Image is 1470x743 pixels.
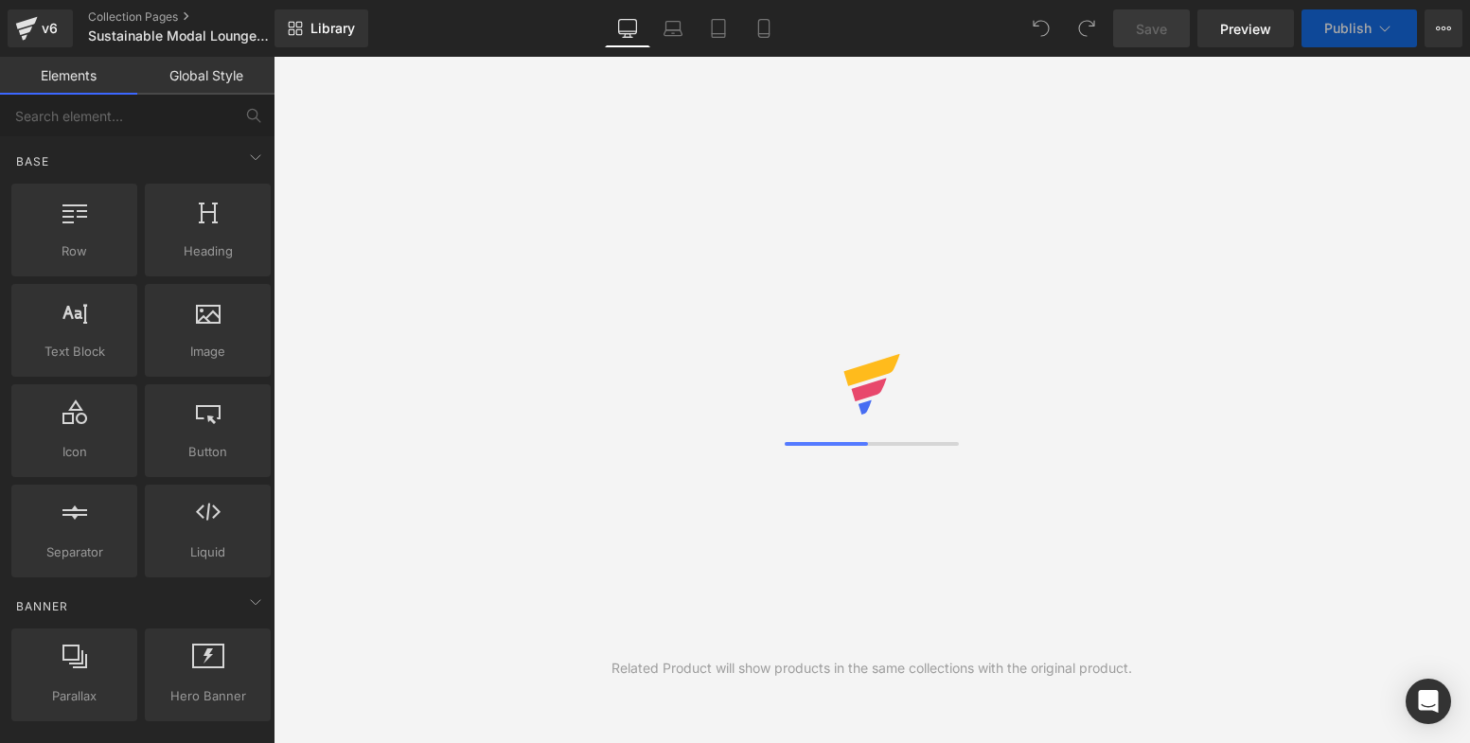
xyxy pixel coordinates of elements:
a: Collection Pages [88,9,306,25]
span: Image [151,342,265,362]
span: Banner [14,597,70,615]
span: Separator [17,542,132,562]
button: More [1425,9,1462,47]
div: Open Intercom Messenger [1406,679,1451,724]
span: Icon [17,442,132,462]
span: Publish [1324,21,1372,36]
span: Preview [1220,19,1271,39]
button: Redo [1068,9,1106,47]
span: Parallax [17,686,132,706]
button: Publish [1302,9,1417,47]
a: Preview [1197,9,1294,47]
span: Sustainable Modal Loungewear [88,28,270,44]
span: Liquid [151,542,265,562]
span: Hero Banner [151,686,265,706]
a: Global Style [137,57,275,95]
span: Row [17,241,132,261]
span: Save [1136,19,1167,39]
button: Undo [1022,9,1060,47]
span: Text Block [17,342,132,362]
a: Mobile [741,9,787,47]
a: Desktop [605,9,650,47]
a: Tablet [696,9,741,47]
span: Base [14,152,51,170]
span: Button [151,442,265,462]
span: Heading [151,241,265,261]
div: v6 [38,16,62,41]
span: Library [310,20,355,37]
a: New Library [275,9,368,47]
a: Laptop [650,9,696,47]
div: Related Product will show products in the same collections with the original product. [611,658,1132,679]
a: v6 [8,9,73,47]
